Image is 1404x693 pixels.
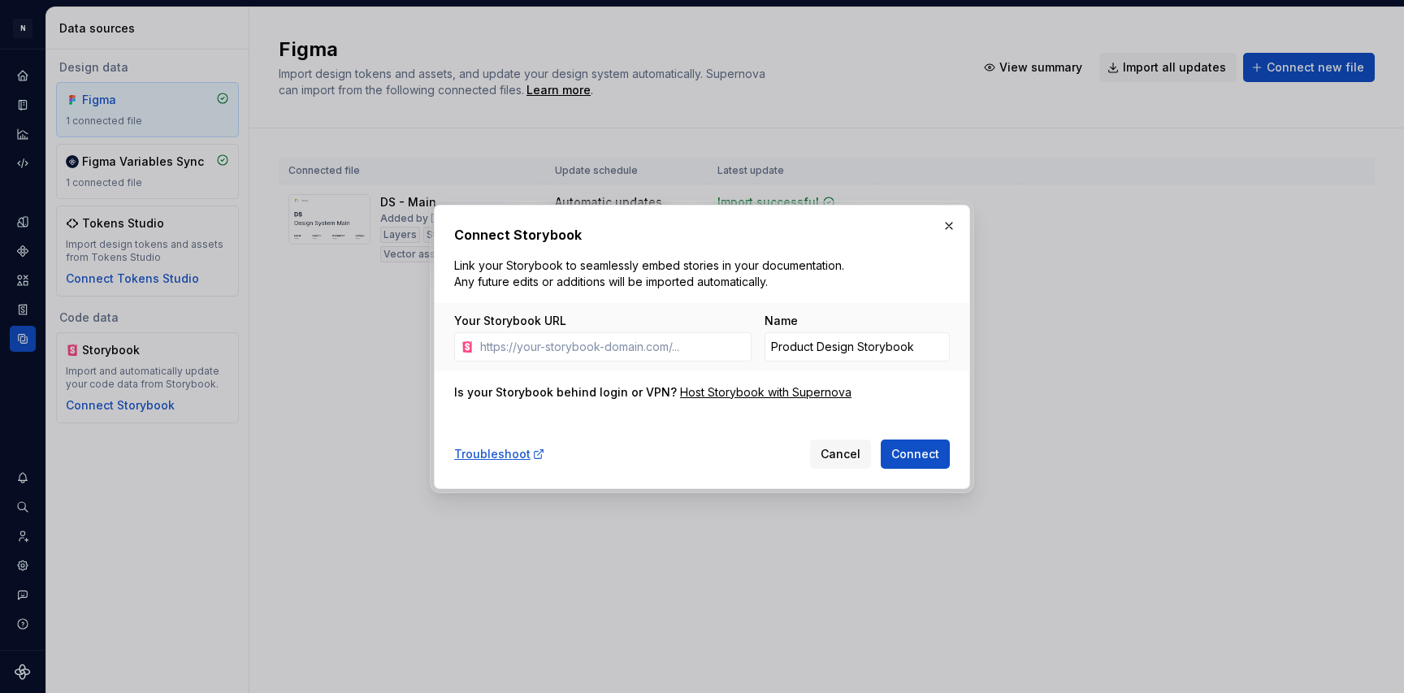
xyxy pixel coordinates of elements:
a: Host Storybook with Supernova [680,384,851,401]
a: Troubleshoot [454,446,545,462]
div: Is your Storybook behind login or VPN? [454,384,677,401]
label: Your Storybook URL [454,313,566,329]
label: Name [765,313,798,329]
button: Cancel [810,440,871,469]
span: Connect [891,446,939,462]
h2: Connect Storybook [454,225,950,245]
input: Custom Storybook Name [765,332,950,362]
span: Cancel [821,446,860,462]
button: Connect [881,440,950,469]
p: Link your Storybook to seamlessly embed stories in your documentation. Any future edits or additi... [454,258,851,290]
input: https://your-storybook-domain.com/... [474,332,752,362]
